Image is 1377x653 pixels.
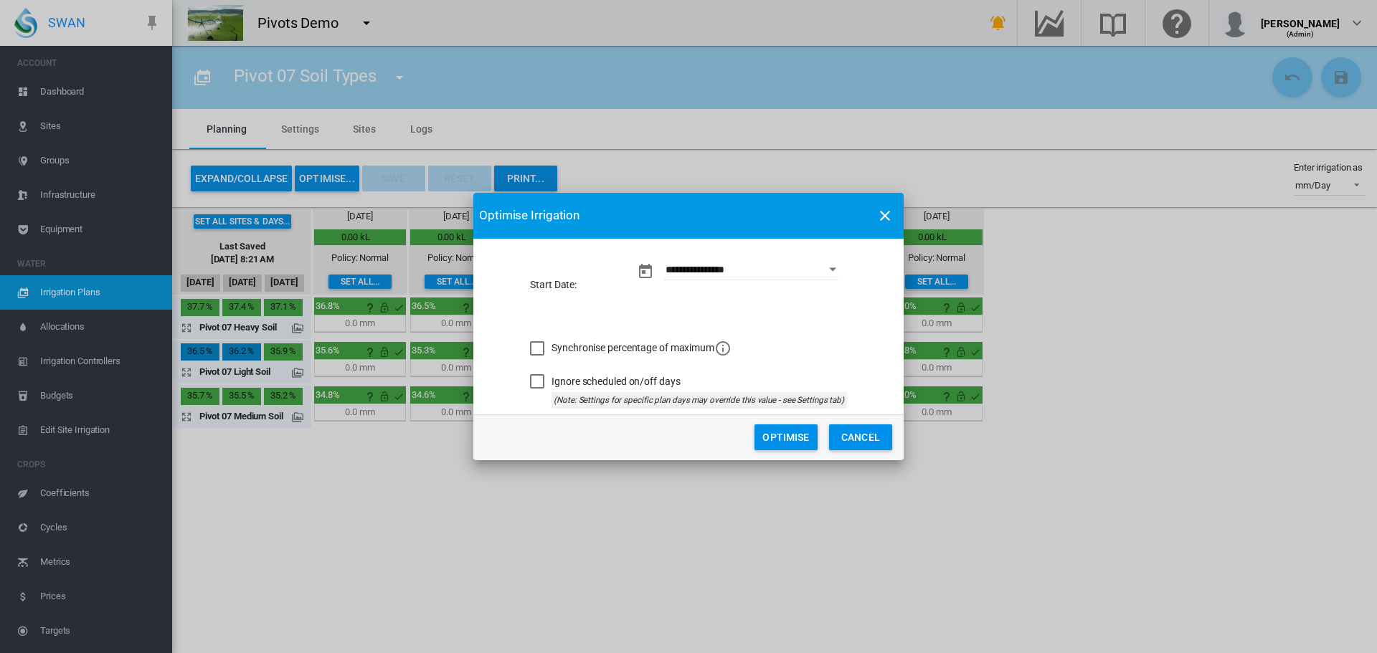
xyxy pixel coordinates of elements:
button: md-calendar [631,257,660,286]
md-checkbox: Ignore scheduled on/off days [530,374,680,389]
div: Ignore scheduled on/off days [552,375,680,389]
md-dialog: Start Date: ... [473,193,904,460]
button: icon-close [871,201,899,230]
label: Start Date: [530,278,625,292]
button: Optimise [754,424,818,450]
span: Synchronise percentage of maximum [552,342,732,353]
md-icon: icon-information-outline [714,340,732,357]
span: Optimise Irrigation [479,207,579,224]
button: Open calendar [820,257,846,282]
button: Cancel [829,424,892,450]
div: (Note: Settings for specific plan days may override this value - see Settings tab) [552,392,847,408]
md-icon: icon-close [876,207,894,224]
md-checkbox: Synchronise percentage of maximum [530,340,732,357]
